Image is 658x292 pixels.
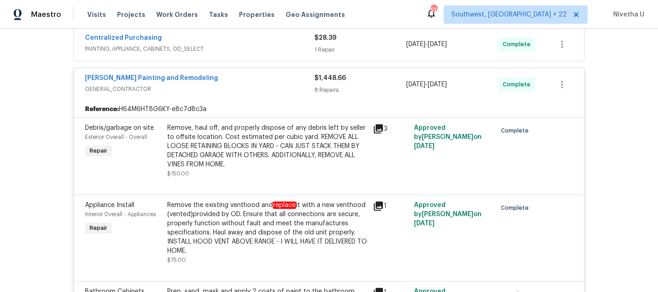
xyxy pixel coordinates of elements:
[428,81,447,88] span: [DATE]
[314,35,336,41] span: $28.39
[86,146,111,155] span: Repair
[451,10,567,19] span: Southwest, [GEOGRAPHIC_DATA] + 22
[167,123,367,169] div: Remove, haul off, and properly dispose of any debris left by seller to offsite location. Cost est...
[156,10,198,19] span: Work Orders
[610,10,644,19] span: Nivetha U
[428,41,447,48] span: [DATE]
[85,85,314,94] span: GENERAL_CONTRACTOR
[430,5,437,15] div: 526
[85,105,119,114] b: Reference:
[85,75,218,81] a: [PERSON_NAME] Painting and Remodeling
[85,202,134,208] span: Appliance Install
[314,45,406,54] div: 1 Repair
[85,134,147,140] span: Exterior Overall - Overall
[167,171,189,176] span: $150.00
[85,212,156,217] span: Interior Overall - Appliances
[85,125,154,131] span: Debris/garbage on site
[167,201,367,255] div: Remove the existing venthood and it with a new venthood (vented)provided by OD. Ensure that all c...
[314,85,406,95] div: 8 Repairs
[503,40,534,49] span: Complete
[167,257,186,263] span: $75.00
[406,80,447,89] span: -
[414,125,482,149] span: Approved by [PERSON_NAME] on
[503,80,534,89] span: Complete
[31,10,61,19] span: Maestro
[87,10,106,19] span: Visits
[406,81,425,88] span: [DATE]
[314,75,346,81] span: $1,448.66
[414,143,435,149] span: [DATE]
[209,11,228,18] span: Tasks
[239,10,275,19] span: Properties
[86,223,111,233] span: Repair
[273,202,296,209] em: replace
[406,41,425,48] span: [DATE]
[414,220,435,227] span: [DATE]
[117,10,145,19] span: Projects
[74,101,584,117] div: H64M6HT8G6KY-e8c7d8c3a
[85,35,162,41] a: Centralized Purchasing
[501,126,532,135] span: Complete
[286,10,345,19] span: Geo Assignments
[373,201,409,212] div: 1
[501,203,532,212] span: Complete
[373,123,409,134] div: 3
[414,202,482,227] span: Approved by [PERSON_NAME] on
[406,40,447,49] span: -
[85,44,314,53] span: PAINTING, APPLIANCE, CABINETS, OD_SELECT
